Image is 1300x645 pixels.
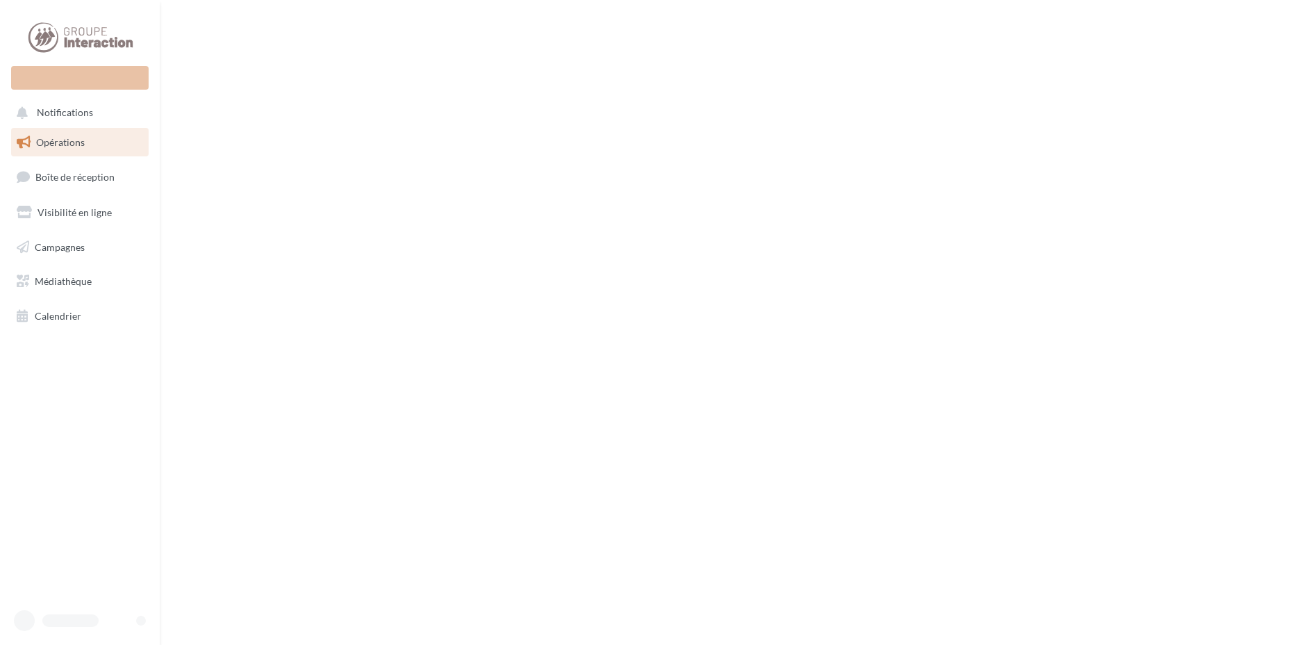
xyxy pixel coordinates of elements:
[8,233,151,262] a: Campagnes
[35,275,92,287] span: Médiathèque
[11,66,149,90] div: Nouvelle campagne
[37,206,112,218] span: Visibilité en ligne
[8,162,151,192] a: Boîte de réception
[8,302,151,331] a: Calendrier
[35,240,85,252] span: Campagnes
[35,310,81,322] span: Calendrier
[35,171,115,183] span: Boîte de réception
[37,107,93,119] span: Notifications
[8,267,151,296] a: Médiathèque
[8,128,151,157] a: Opérations
[36,136,85,148] span: Opérations
[8,198,151,227] a: Visibilité en ligne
